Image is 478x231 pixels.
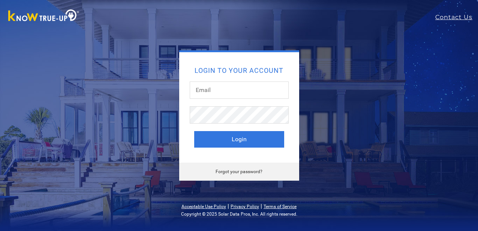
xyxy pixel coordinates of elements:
span: | [261,202,262,210]
h2: Login to your account [194,67,284,74]
a: Terms of Service [264,204,297,209]
a: Contact Us [435,13,478,22]
input: Email [190,82,289,99]
a: Acceptable Use Policy [181,204,226,209]
a: Privacy Policy [231,204,259,209]
a: Forgot your password? [216,169,262,174]
img: Know True-Up [4,8,83,25]
span: | [228,202,229,210]
button: Login [194,131,284,148]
